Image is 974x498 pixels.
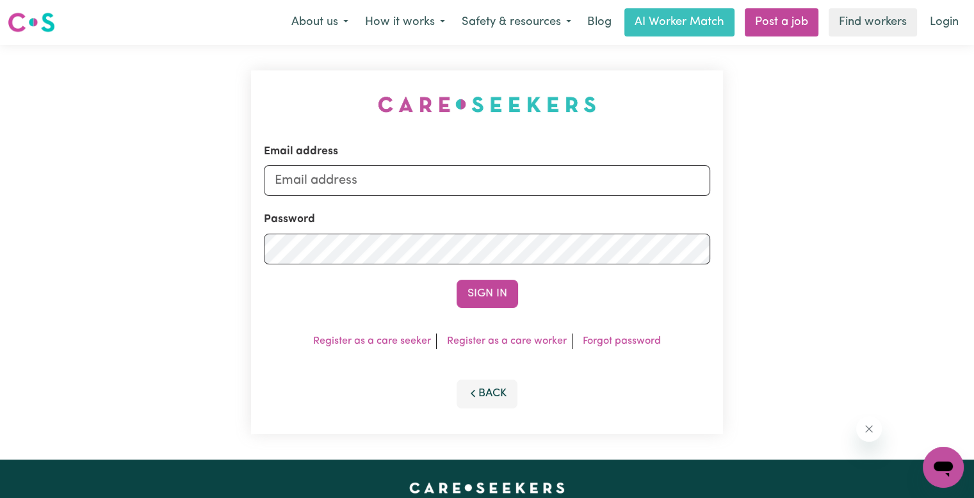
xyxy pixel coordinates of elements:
[447,336,567,346] a: Register as a care worker
[8,11,55,34] img: Careseekers logo
[409,483,565,493] a: Careseekers home page
[923,447,964,488] iframe: Button to launch messaging window
[264,165,710,196] input: Email address
[357,9,453,36] button: How it works
[745,8,818,36] a: Post a job
[313,336,431,346] a: Register as a care seeker
[457,280,518,308] button: Sign In
[624,8,735,36] a: AI Worker Match
[856,416,882,442] iframe: Close message
[8,9,77,19] span: Need any help?
[583,336,661,346] a: Forgot password
[264,143,338,160] label: Email address
[8,8,55,37] a: Careseekers logo
[453,9,580,36] button: Safety & resources
[580,8,619,36] a: Blog
[264,211,315,228] label: Password
[457,380,518,408] button: Back
[829,8,917,36] a: Find workers
[922,8,966,36] a: Login
[283,9,357,36] button: About us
